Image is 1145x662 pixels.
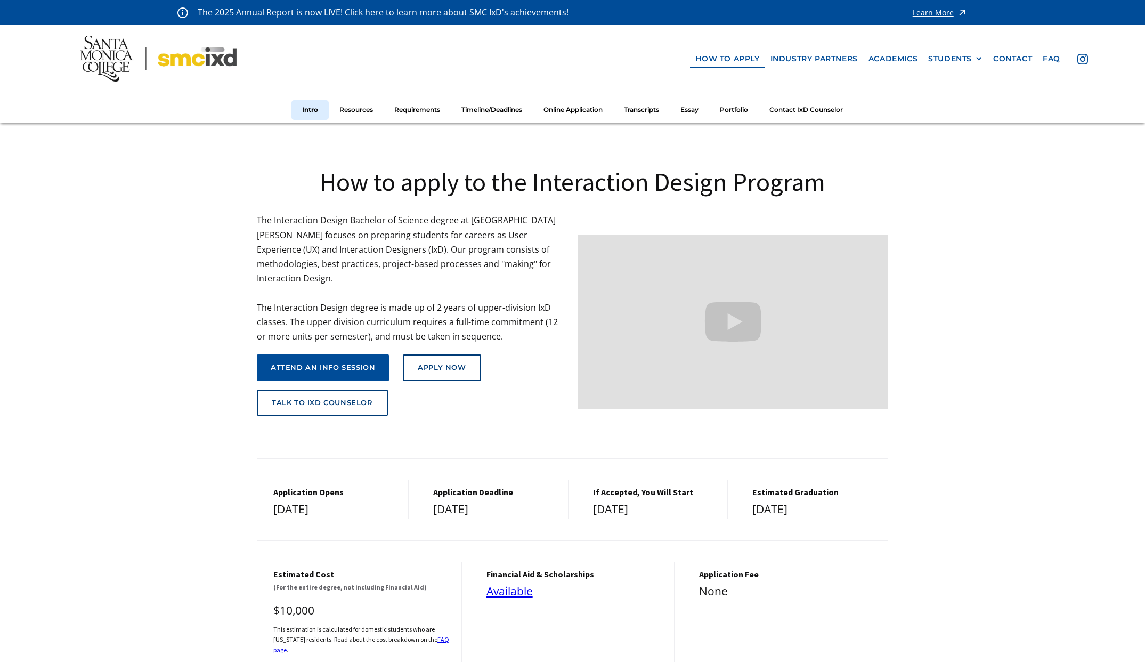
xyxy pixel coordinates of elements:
[699,582,877,601] div: None
[273,601,451,620] div: $10,000
[533,100,613,120] a: Online Application
[928,54,982,63] div: STUDENTS
[957,5,968,20] img: icon - arrow - alert
[670,100,709,120] a: Essay
[291,100,329,120] a: Intro
[1077,54,1088,64] img: icon - instagram
[928,54,972,63] div: STUDENTS
[273,635,449,653] a: FAQ page
[486,584,533,599] a: Available
[271,364,375,372] div: attend an info session
[272,399,373,407] div: talk to ixd counselor
[329,100,384,120] a: Resources
[690,49,765,69] a: how to apply
[913,9,954,17] div: Learn More
[273,569,451,579] h5: Estimated cost
[752,500,877,519] div: [DATE]
[433,500,557,519] div: [DATE]
[418,364,466,372] div: Apply Now
[765,49,863,69] a: industry partners
[593,487,717,497] h5: If Accepted, You Will Start
[863,49,923,69] a: Academics
[486,569,664,579] h5: financial aid & Scholarships
[273,500,397,519] div: [DATE]
[403,354,481,381] a: Apply Now
[578,235,889,409] iframe: Design your future with a Bachelor's Degree in Interaction Design from Santa Monica College
[988,49,1037,69] a: contact
[257,390,388,416] a: talk to ixd counselor
[709,100,759,120] a: Portfolio
[451,100,533,120] a: Timeline/Deadlines
[613,100,670,120] a: Transcripts
[257,213,567,344] p: The Interaction Design Bachelor of Science degree at [GEOGRAPHIC_DATA][PERSON_NAME] focuses on pr...
[384,100,451,120] a: Requirements
[593,500,717,519] div: [DATE]
[752,487,877,497] h5: estimated graduation
[699,569,877,579] h5: Application Fee
[433,487,557,497] h5: Application Deadline
[913,5,968,20] a: Learn More
[80,36,236,82] img: Santa Monica College - SMC IxD logo
[759,100,854,120] a: Contact IxD Counselor
[257,165,888,198] h1: How to apply to the Interaction Design Program
[273,582,451,592] h6: (For the entire degree, not including Financial Aid)
[273,624,451,655] h6: This estimation is calculated for domestic students who are [US_STATE] residents. Read about the ...
[198,5,570,20] p: The 2025 Annual Report is now LIVE! Click here to learn more about SMC IxD's achievements!
[177,7,188,18] img: icon - information - alert
[257,354,389,381] a: attend an info session
[273,487,397,497] h5: Application Opens
[1037,49,1066,69] a: faq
